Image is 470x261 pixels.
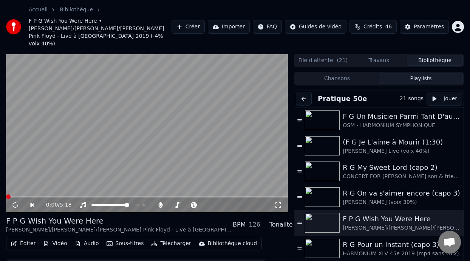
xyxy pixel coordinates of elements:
[233,220,246,229] div: BPM
[349,20,397,34] button: Crédits46
[172,20,205,34] button: Créer
[269,220,293,229] div: Tonalité
[29,6,48,14] a: Accueil
[427,92,462,106] button: Jouer
[253,20,282,34] button: FAQ
[46,201,64,209] div: /
[337,57,348,64] span: ( 21 )
[208,240,257,247] div: Bibliothèque cloud
[6,216,233,226] div: F P G Wish You Were Here
[8,238,39,249] button: Éditer
[208,20,250,34] button: Importer
[6,19,21,34] img: youka
[343,188,461,199] div: R G On va s'aimer encore (capo 3)
[343,122,461,129] div: OSM - HARMONIUM SYMPHONIQUE
[379,73,463,84] button: Playlists
[148,238,194,249] button: Télécharger
[46,201,58,209] span: 0:00
[438,231,461,253] div: Ouvrir le chat
[29,6,172,48] nav: breadcrumb
[6,226,233,234] div: [PERSON_NAME]/[PERSON_NAME]/[PERSON_NAME] Pink Floyd - Live à [GEOGRAPHIC_DATA] 2019 (-4% voix 40%)
[60,6,93,14] a: Bibliothèque
[249,220,260,229] div: 126
[343,162,461,173] div: R G My Sweet Lord (capo 2)
[315,93,370,104] button: Pratique 50e
[295,73,379,84] button: Chansons
[40,238,70,249] button: Vidéo
[385,23,392,31] span: 46
[295,55,351,66] button: File d'attente
[400,95,424,103] div: 21 songs
[343,214,461,224] div: F P G Wish You Were Here
[343,148,461,155] div: [PERSON_NAME] Live (voix 40%)
[414,23,444,31] div: Paramètres
[400,20,449,34] button: Paramètres
[343,137,461,148] div: (F G Je L'aime à Mourir (1:30)
[29,17,172,48] span: F P G Wish You Were Here • [PERSON_NAME]/[PERSON_NAME]/[PERSON_NAME] Pink Floyd - Live à [GEOGRAP...
[343,111,461,122] div: F G Un Musicien Parmi Tant D'autres (-5% choeurs 40%)
[343,199,461,206] div: [PERSON_NAME] (voix 30%)
[343,239,461,250] div: R G Pour un Instant (capo 3)
[60,201,71,209] span: 5:18
[343,250,461,258] div: HARMONIUM XLV 45e 2019 (mp4 sans voix)
[72,238,102,249] button: Audio
[351,55,407,66] button: Travaux
[343,173,461,180] div: CONCERT FOR [PERSON_NAME] son & friends (voix 40%]
[407,55,463,66] button: Bibliothèque
[343,224,461,232] div: [PERSON_NAME]/[PERSON_NAME]/[PERSON_NAME] Pink Floyd - Live à [GEOGRAPHIC_DATA] 2019 (-4% voix 40%)
[363,23,382,31] span: Crédits
[285,20,346,34] button: Guides de vidéo
[104,238,147,249] button: Sous-titres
